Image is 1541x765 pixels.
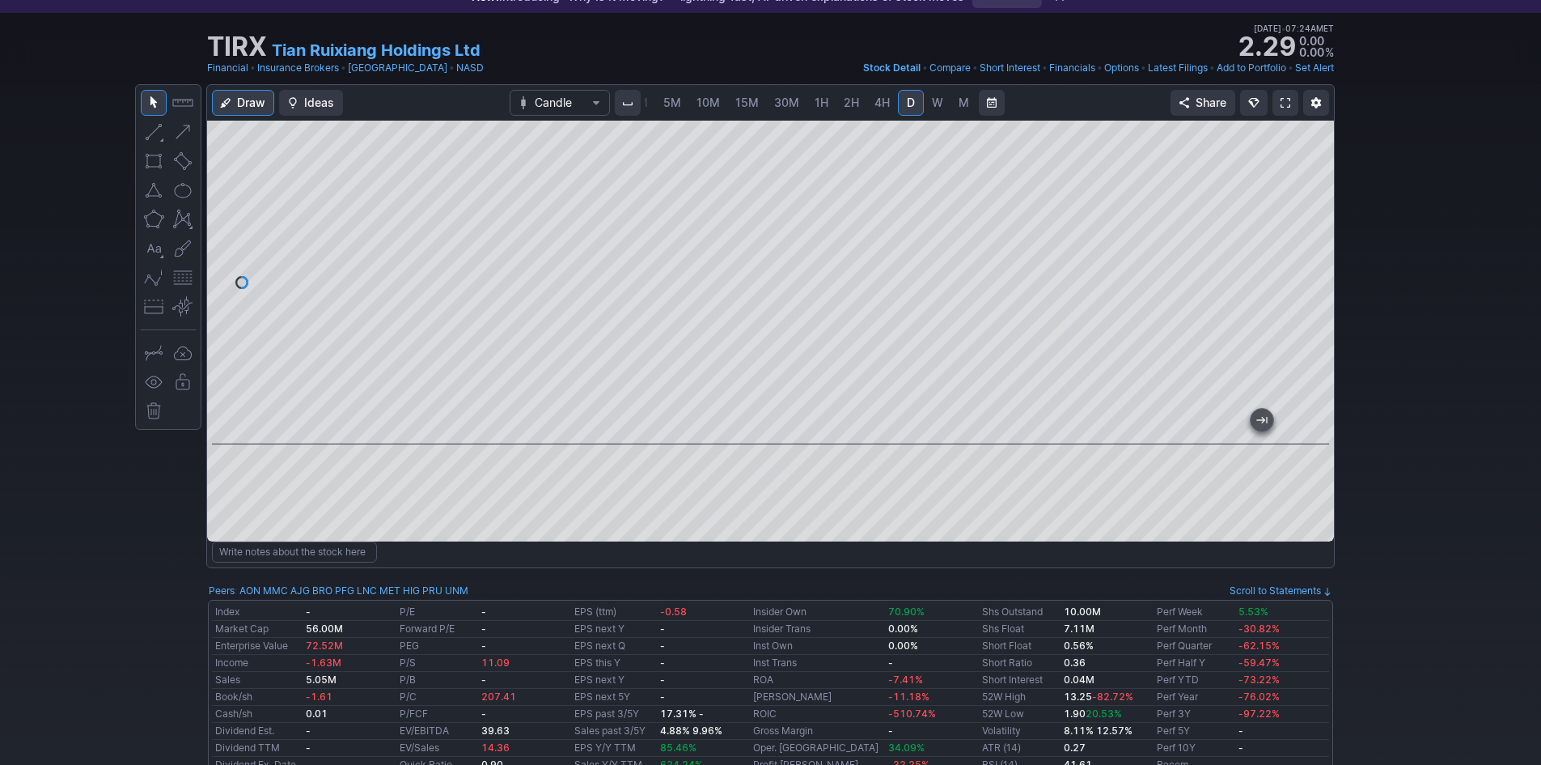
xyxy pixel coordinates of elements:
h1: TIRX [207,34,267,60]
span: • [449,60,455,76]
span: -0.58 [660,606,687,618]
small: 17.31% - [660,708,704,720]
span: -7.41% [888,674,923,686]
button: Lock drawings [170,369,196,395]
button: Draw [212,90,274,116]
b: - [888,725,893,737]
button: Polygon [141,206,167,232]
b: - [306,725,311,737]
b: - [660,657,665,669]
a: Short Interest [980,60,1040,76]
span: 0.00 [1299,34,1324,48]
a: PFG [335,583,354,599]
span: -62.15% [1238,640,1280,652]
button: Explore new features [1240,90,1268,116]
button: Drawing mode: Single [141,340,167,366]
a: Peers [209,584,235,597]
button: Position [141,294,167,320]
a: LNC [357,583,377,599]
b: 5.05M [306,674,337,686]
a: Financial [207,60,248,76]
a: PRU [422,583,442,599]
span: 15M [735,96,759,109]
span: • [1042,60,1048,76]
td: EPS next Y [571,621,656,638]
b: 0.01 [306,708,328,720]
span: 70.90% [888,606,925,618]
button: Elliott waves [141,265,167,291]
button: Anchored VWAP [170,294,196,320]
td: Perf YTD [1154,672,1235,689]
span: 5M [663,96,681,109]
td: Cash/sh [212,706,303,723]
strong: 2.29 [1238,34,1296,60]
a: Add to Portfolio [1217,60,1286,76]
button: Jump to the most recent bar [1251,409,1273,431]
button: Chart Type [510,90,610,116]
a: MMC [263,583,288,599]
td: EPS next Y [571,672,656,689]
td: [PERSON_NAME] [750,689,885,706]
b: - [1238,742,1243,754]
td: Perf Week [1154,604,1235,621]
b: 0.27 [1064,742,1086,754]
td: Inst Own [750,638,885,655]
a: 2H [836,90,866,116]
a: 10M [689,90,727,116]
span: 2H [844,96,859,109]
span: -510.74% [888,708,936,720]
span: Share [1196,95,1226,111]
span: Ideas [304,95,334,111]
td: Gross Margin [750,723,885,740]
a: Fullscreen [1272,90,1298,116]
span: -1.61 [306,691,332,703]
b: - [481,708,486,720]
a: 5M [656,90,688,116]
td: EPS next 5Y [571,689,656,706]
button: Arrow [170,119,196,145]
a: Short Ratio [982,657,1032,669]
td: Perf 10Y [1154,740,1235,757]
button: Line [141,119,167,145]
button: Text [141,236,167,261]
b: - [481,640,486,652]
span: • [341,60,346,76]
button: Interval [615,90,641,116]
span: -59.47% [1238,657,1280,669]
b: 39.63 [481,725,510,737]
td: Oper. [GEOGRAPHIC_DATA] [750,740,885,757]
a: Options [1104,60,1139,76]
td: Dividend Est. [212,723,303,740]
span: • [1281,21,1285,36]
button: Share [1171,90,1235,116]
td: Book/sh [212,689,303,706]
td: EPS next Q [571,638,656,655]
small: 8.11% 12.57% [1064,725,1132,737]
a: Set Alert [1295,60,1334,76]
span: 20.53% [1086,708,1122,720]
button: Mouse [141,90,167,116]
span: 72.52M [306,640,343,652]
td: P/C [396,689,478,706]
td: Income [212,655,303,672]
span: 207.41 [481,691,516,703]
td: Shs Float [979,621,1060,638]
a: BRO [312,583,332,599]
td: EPS past 3/5Y [571,706,656,723]
b: 7.11M [1064,623,1094,635]
span: -1.63M [306,657,341,669]
button: Ideas [279,90,343,116]
td: Inst Trans [750,655,885,672]
a: 0.36 [1064,657,1086,669]
span: -73.22% [1238,674,1280,686]
a: Short Float [982,640,1031,652]
button: Measure [170,90,196,116]
td: Forward P/E [396,621,478,638]
span: 1H [815,96,828,109]
td: P/E [396,604,478,621]
span: • [922,60,928,76]
b: - [306,742,311,754]
td: Perf Quarter [1154,638,1235,655]
a: 4H [867,90,897,116]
